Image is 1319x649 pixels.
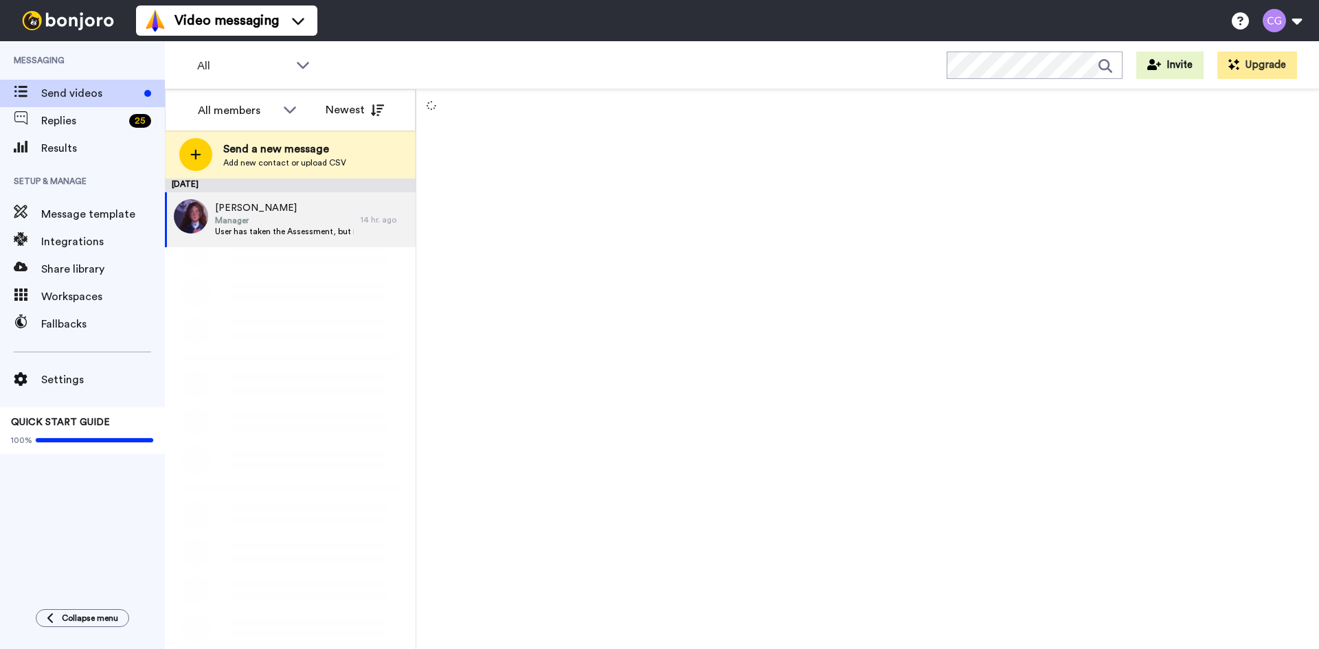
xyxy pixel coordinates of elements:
[129,114,151,128] div: 25
[174,11,279,30] span: Video messaging
[41,234,165,250] span: Integrations
[215,215,354,226] span: Manager
[174,199,208,234] img: 6ef5fd4b-598d-4287-8f80-6748b3150832.jpg
[41,316,165,332] span: Fallbacks
[41,206,165,223] span: Message template
[41,261,165,277] span: Share library
[1136,52,1204,79] button: Invite
[41,85,139,102] span: Send videos
[144,10,166,32] img: vm-color.svg
[41,288,165,305] span: Workspaces
[1217,52,1297,79] button: Upgrade
[11,435,32,446] span: 100%
[215,201,354,215] span: [PERSON_NAME]
[36,609,129,627] button: Collapse menu
[41,372,165,388] span: Settings
[198,102,276,119] div: All members
[361,214,409,225] div: 14 hr. ago
[165,179,416,192] div: [DATE]
[223,141,346,157] span: Send a new message
[315,96,394,124] button: Newest
[41,113,124,129] span: Replies
[197,58,289,74] span: All
[62,613,118,624] span: Collapse menu
[215,226,354,237] span: User has taken the Assessment, but is not in Mighty Networks.
[41,140,165,157] span: Results
[223,157,346,168] span: Add new contact or upload CSV
[11,418,110,427] span: QUICK START GUIDE
[16,11,120,30] img: bj-logo-header-white.svg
